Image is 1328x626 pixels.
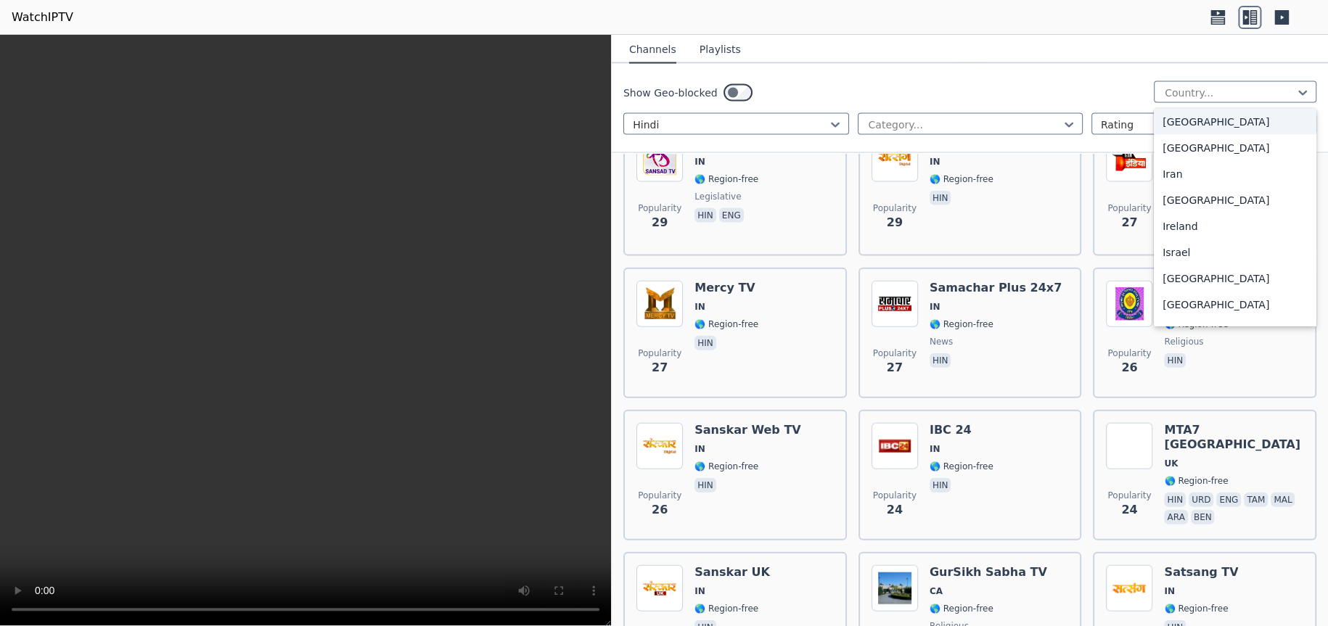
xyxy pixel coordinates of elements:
img: Sanskar UK [636,565,683,611]
p: hin [1164,353,1186,368]
span: news [930,336,953,347]
img: Sansad TV [636,136,683,182]
h6: Satsang TV [1164,565,1238,580]
p: ben [1191,510,1215,524]
span: Popularity [873,490,917,501]
span: Popularity [873,347,917,359]
div: Ireland [1154,213,1316,239]
h6: Sanskar UK [694,565,770,580]
span: IN [930,301,940,313]
p: hin [694,478,716,493]
p: hin [694,208,716,223]
span: 27 [1121,214,1137,231]
span: 29 [652,214,668,231]
div: [GEOGRAPHIC_DATA] [1154,318,1316,344]
span: 🌎 Region-free [1164,475,1228,487]
span: 27 [652,359,668,376]
span: UK [1164,458,1178,469]
p: hin [694,336,716,350]
img: First India News [1106,136,1152,182]
p: tam [1244,493,1268,507]
button: Channels [629,36,676,64]
p: hin [930,353,951,368]
img: Samachar Plus 24x7 [872,281,918,327]
span: IN [930,156,940,168]
span: 27 [887,359,903,376]
p: ara [1164,510,1187,524]
span: IN [930,443,940,455]
span: religious [1164,336,1203,347]
span: Popularity [638,347,681,359]
span: Popularity [638,490,681,501]
div: [GEOGRAPHIC_DATA] [1154,292,1316,318]
span: IN [1164,585,1175,597]
p: urd [1189,493,1213,507]
div: [GEOGRAPHIC_DATA] [1154,135,1316,161]
img: GurSikh Sabha TV [872,565,918,611]
span: Popularity [873,202,917,214]
h6: Sanskar Web TV [694,423,800,437]
span: IN [694,585,705,597]
span: 🌎 Region-free [694,318,758,330]
div: [GEOGRAPHIC_DATA] [1154,265,1316,292]
span: 🌎 Region-free [930,173,993,185]
img: Mercy TV [636,281,683,327]
span: 🌎 Region-free [694,461,758,472]
label: Show Geo-blocked [623,86,718,100]
span: 🌎 Region-free [1164,603,1228,614]
img: MTA7 Asia [1106,423,1152,469]
span: 24 [887,501,903,519]
span: IN [694,443,705,455]
button: Playlists [700,36,741,64]
span: Popularity [1107,347,1151,359]
p: hin [930,191,951,205]
span: Popularity [1107,202,1151,214]
span: 24 [1121,501,1137,519]
p: mal [1271,493,1295,507]
div: [GEOGRAPHIC_DATA] [1154,109,1316,135]
img: Sanskar Web TV [636,423,683,469]
h6: GurSikh Sabha TV [930,565,1047,580]
span: 🌎 Region-free [930,318,993,330]
div: [GEOGRAPHIC_DATA] [1154,187,1316,213]
p: hin [1164,493,1186,507]
span: IN [694,156,705,168]
span: 29 [887,214,903,231]
h6: Samachar Plus 24x7 [930,281,1062,295]
span: 🌎 Region-free [930,603,993,614]
div: Iran [1154,161,1316,187]
img: Satsang TV [1106,565,1152,611]
h6: Mercy TV [694,281,758,295]
span: 26 [652,501,668,519]
div: Israel [1154,239,1316,265]
p: eng [1216,493,1241,507]
span: 26 [1121,359,1137,376]
h6: MTA7 [GEOGRAPHIC_DATA] [1164,423,1303,452]
span: 🌎 Region-free [694,603,758,614]
img: IBC 24 [872,423,918,469]
span: Popularity [638,202,681,214]
span: 🌎 Region-free [694,173,758,185]
span: CA [930,585,943,597]
p: hin [930,478,951,493]
a: WatchIPTV [12,9,73,26]
span: 🌎 Region-free [930,461,993,472]
span: IN [694,301,705,313]
h6: IBC 24 [930,423,993,437]
p: eng [719,208,744,223]
span: legislative [694,191,741,202]
img: Satsang Web TV [872,136,918,182]
img: GDNS Ludhiana [1106,281,1152,327]
span: Popularity [1107,490,1151,501]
